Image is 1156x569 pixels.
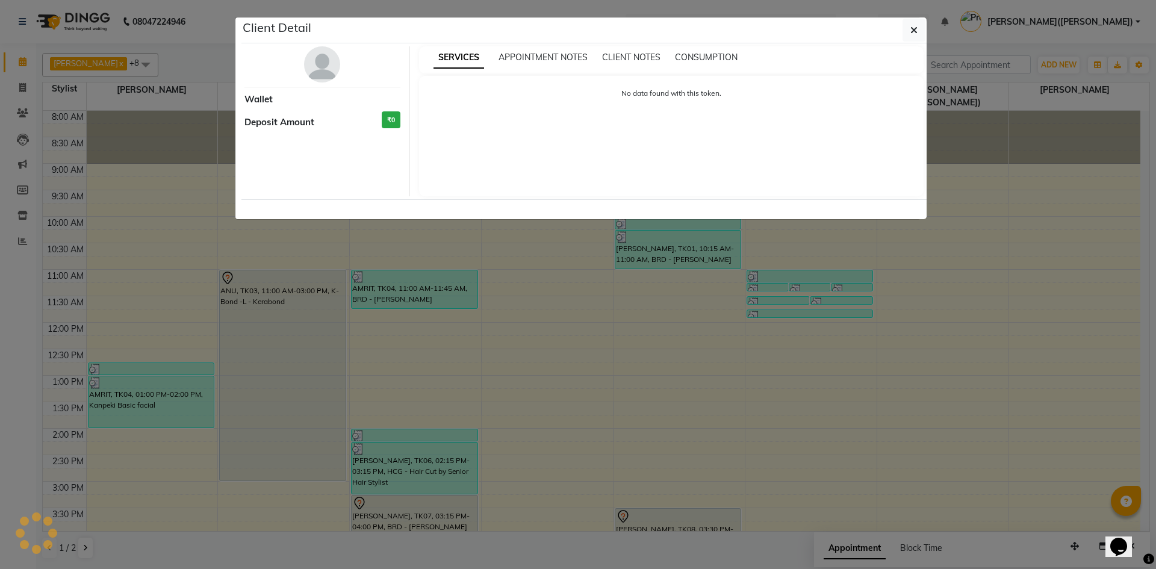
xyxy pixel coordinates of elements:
[243,19,311,37] h5: Client Detail
[675,52,738,63] span: CONSUMPTION
[304,46,340,82] img: avatar
[244,93,273,107] span: Wallet
[499,52,588,63] span: APPOINTMENT NOTES
[431,88,912,99] p: No data found with this token.
[244,116,314,129] span: Deposit Amount
[1105,521,1144,557] iframe: chat widget
[602,52,660,63] span: CLIENT NOTES
[382,111,400,129] h3: ₹0
[433,47,484,69] span: SERVICES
